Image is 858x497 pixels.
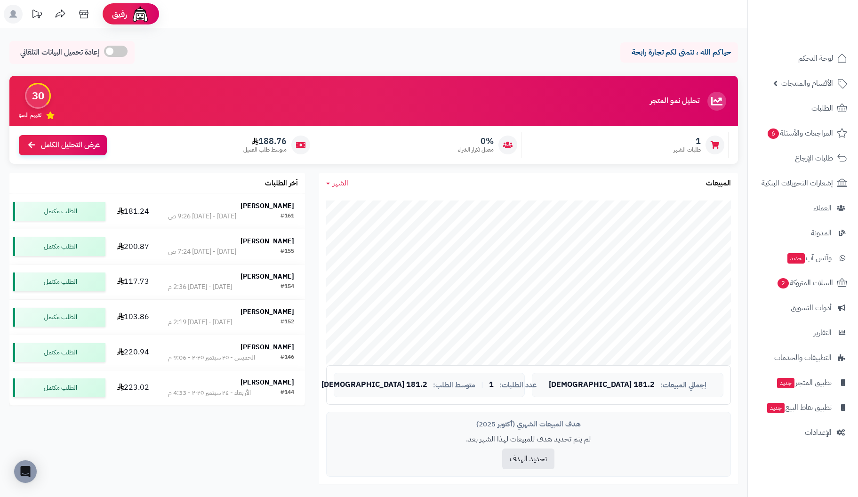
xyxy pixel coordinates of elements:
div: [DATE] - [DATE] 2:36 م [168,282,232,292]
span: معدل تكرار الشراء [458,146,494,154]
td: 223.02 [109,370,157,405]
span: وآتس آب [786,251,832,265]
span: 181.2 [DEMOGRAPHIC_DATA] [549,381,655,389]
span: جديد [767,403,785,413]
a: إشعارات التحويلات البنكية [754,172,852,194]
span: 181.2 [DEMOGRAPHIC_DATA] [321,381,427,389]
div: الطلب مكتمل [13,202,105,221]
span: طلبات الإرجاع [795,152,833,165]
span: رفيق [112,8,127,20]
div: [DATE] - [DATE] 7:24 ص [168,247,236,257]
span: إشعارات التحويلات البنكية [762,176,833,190]
span: التطبيقات والخدمات [774,351,832,364]
div: الطلب مكتمل [13,308,105,327]
div: الخميس - ٢٥ سبتمبر ٢٠٢٥ - 9:06 م [168,353,255,362]
div: الطلب مكتمل [13,378,105,397]
a: طلبات الإرجاع [754,147,852,169]
span: متوسط الطلب: [433,381,475,389]
strong: [PERSON_NAME] [241,307,294,317]
td: 181.24 [109,194,157,229]
div: #152 [281,318,294,327]
span: العملاء [813,201,832,215]
span: لوحة التحكم [798,52,833,65]
a: تطبيق المتجرجديد [754,371,852,394]
div: Open Intercom Messenger [14,460,37,483]
a: السلات المتروكة2 [754,272,852,294]
span: | [481,381,483,388]
span: عدد الطلبات: [499,381,537,389]
strong: [PERSON_NAME] [241,342,294,352]
div: الأربعاء - ٢٤ سبتمبر ٢٠٢٥ - 4:33 م [168,388,251,398]
span: جديد [777,378,794,388]
span: جديد [787,253,805,264]
td: 200.87 [109,229,157,264]
span: إجمالي المبيعات: [660,381,706,389]
span: 1 [489,381,494,389]
div: #146 [281,353,294,362]
img: ai-face.png [131,5,150,24]
span: 2 [778,278,789,289]
span: السلات المتروكة [777,276,833,289]
div: الطلب مكتمل [13,237,105,256]
a: أدوات التسويق [754,297,852,319]
a: المدونة [754,222,852,244]
span: تطبيق المتجر [776,376,832,389]
span: المراجعات والأسئلة [767,127,833,140]
div: #155 [281,247,294,257]
div: هدف المبيعات الشهري (أكتوبر 2025) [334,419,723,429]
p: حياكم الله ، نتمنى لكم تجارة رابحة [627,47,731,58]
span: أدوات التسويق [791,301,832,314]
div: #154 [281,282,294,292]
a: الطلبات [754,97,852,120]
a: المراجعات والأسئلة6 [754,122,852,144]
button: تحديد الهدف [502,449,554,469]
div: #144 [281,388,294,398]
span: 6 [768,128,779,139]
span: تطبيق نقاط البيع [766,401,832,414]
strong: [PERSON_NAME] [241,377,294,387]
h3: المبيعات [706,179,731,188]
span: عرض التحليل الكامل [41,140,100,151]
a: عرض التحليل الكامل [19,135,107,155]
strong: [PERSON_NAME] [241,236,294,246]
a: العملاء [754,197,852,219]
span: الأقسام والمنتجات [781,77,833,90]
div: الطلب مكتمل [13,343,105,362]
span: تقييم النمو [19,111,41,119]
span: الشهر [333,177,348,189]
span: المدونة [811,226,832,240]
a: تحديثات المنصة [25,5,48,26]
span: إعادة تحميل البيانات التلقائي [20,47,99,58]
a: وآتس آبجديد [754,247,852,269]
td: 103.86 [109,300,157,335]
h3: آخر الطلبات [265,179,298,188]
span: طلبات الشهر [674,146,701,154]
a: لوحة التحكم [754,47,852,70]
span: الإعدادات [805,426,832,439]
span: الطلبات [811,102,833,115]
span: التقارير [814,326,832,339]
a: الشهر [326,178,348,189]
a: الإعدادات [754,421,852,444]
p: لم يتم تحديد هدف للمبيعات لهذا الشهر بعد. [334,434,723,445]
strong: [PERSON_NAME] [241,272,294,281]
a: تطبيق نقاط البيعجديد [754,396,852,419]
td: 220.94 [109,335,157,370]
span: 0% [458,136,494,146]
td: 117.73 [109,265,157,299]
span: 188.76 [243,136,287,146]
a: التطبيقات والخدمات [754,346,852,369]
span: متوسط طلب العميل [243,146,287,154]
span: 1 [674,136,701,146]
div: [DATE] - [DATE] 9:26 ص [168,212,236,221]
div: الطلب مكتمل [13,273,105,291]
h3: تحليل نمو المتجر [650,97,699,105]
div: [DATE] - [DATE] 2:19 م [168,318,232,327]
strong: [PERSON_NAME] [241,201,294,211]
a: التقارير [754,321,852,344]
div: #161 [281,212,294,221]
